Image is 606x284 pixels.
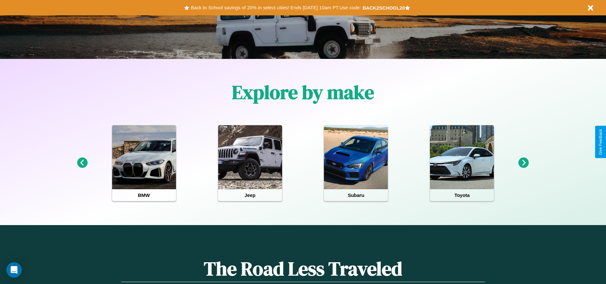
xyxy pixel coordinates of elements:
[232,79,374,105] h1: Explore by make
[121,256,485,282] h1: The Road Less Traveled
[598,129,603,155] div: Give Feedback
[218,189,282,201] h4: Jeep
[430,189,494,201] h4: Toyota
[189,3,362,12] button: Back to School savings of 20% in select cities! Ends [DATE] 10am PT.Use code:
[363,5,405,11] b: BACK2SCHOOL20
[112,189,176,201] h4: BMW
[6,262,22,278] div: Open Intercom Messenger
[324,189,388,201] h4: Subaru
